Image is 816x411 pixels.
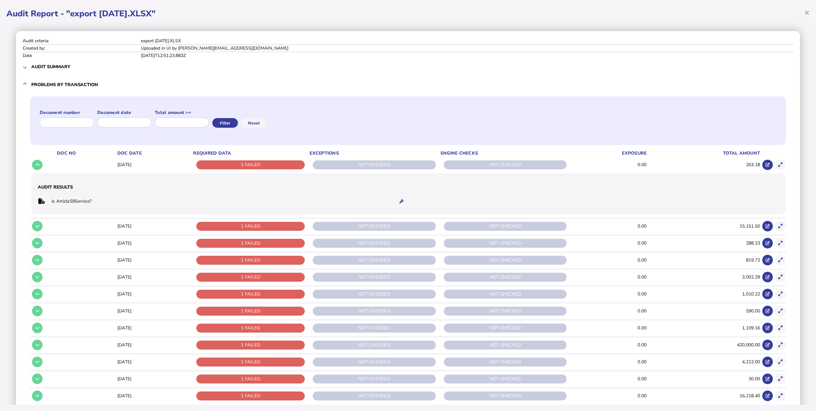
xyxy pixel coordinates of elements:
div: NOT CHECKED [313,391,435,400]
button: Details [32,289,43,299]
div: 3,002.29 [648,274,760,280]
div: 263.18 [648,162,760,168]
button: Open in advisor [762,306,773,316]
button: Show transaction detail [775,306,786,316]
div: NOT CHECKED [313,375,435,383]
td: [DATE] [116,388,192,404]
mat-expansion-panel-header: Problems by transaction [22,74,794,95]
button: Details [32,357,43,367]
th: Required data [192,150,308,157]
h1: Audit Report - "export [DATE].XLSX" [6,8,810,19]
div: 1 FAILED [196,341,305,350]
button: Show transaction detail [775,391,786,401]
div: 819.72 [648,257,760,263]
button: Details [32,306,43,316]
td: [DATE] [116,303,192,319]
button: Open in advisor [762,357,773,367]
button: Details [32,272,43,282]
th: Exceptions [308,150,439,157]
th: Engine checks [439,150,570,157]
button: Open in advisor [762,221,773,231]
div: NOT CHECKED [444,290,567,299]
div: 0.00 [571,240,647,246]
div: NOT CHECKED [313,358,435,367]
button: Show transaction detail [775,238,786,248]
div: 1 FAILED [196,290,305,299]
div: NOT CHECKED [444,375,567,383]
button: Details [32,340,43,350]
div: Total amount [648,150,760,157]
td: [DATE] [116,354,192,370]
div: 1 FAILED [196,324,305,333]
div: NOT CHECKED [313,273,435,282]
div: 0.00 [571,223,647,230]
div: 590.00 [648,308,760,314]
div: NOT CHECKED [444,341,567,350]
button: Show transaction detail [775,340,786,350]
div: 0.00 [571,359,647,365]
div: 30.00 [648,376,760,382]
td: [DATE] [116,337,192,353]
div: 1,109.16 [648,325,760,331]
div: 1 FAILED [196,391,305,400]
div: NOT CHECKED [313,256,435,265]
td: Audit criteria: [22,37,141,44]
div: 0.00 [571,257,647,263]
label: Document number [40,109,94,116]
th: Doc Date [116,150,192,157]
button: Reset [241,118,267,128]
div: NOT CHECKED [313,239,435,248]
span: × [804,6,810,19]
div: 1 FAILED [196,375,305,383]
div: 420,000.00 [648,342,760,348]
div: NOT CHECKED [444,324,567,333]
div: 0.00 [571,376,647,382]
button: Show transaction detail [775,289,786,299]
div: 1 FAILED [196,256,305,265]
div: 0.00 [571,291,647,297]
div: 16,218.40 [648,393,760,399]
mat-expansion-panel-header: Audit summary [22,59,794,74]
div: NOT CHECKED [444,391,567,400]
td: [DATE] [116,286,192,302]
td: is Article59Service? [51,195,390,208]
div: Exposure [571,150,647,157]
button: Open in advisor [762,238,773,248]
div: NOT CHECKED [313,160,435,169]
button: Open in advisor [762,160,773,170]
button: Open in advisor [762,323,773,333]
button: Filter [212,118,238,128]
button: Show transaction detail [775,357,786,367]
h3: Audit summary [31,64,70,70]
button: Details [32,374,43,384]
button: Open in advisor [762,391,773,401]
td: [DATE] [116,269,192,285]
div: NOT CHECKED [313,307,435,316]
td: [DATE] [116,235,192,251]
button: Open in advisor [762,255,773,265]
button: Open in advisor [762,289,773,299]
div: 0.00 [571,308,647,314]
button: Show transaction detail [775,272,786,282]
button: Details [32,255,43,265]
div: NOT CHECKED [444,256,567,265]
td: export [DATE].XLSX [141,37,794,44]
td: Created by: [22,44,141,52]
td: Uploaded in UI by [PERSON_NAME][EMAIL_ADDRESS][DOMAIN_NAME] [141,44,794,52]
div: 0.00 [571,325,647,331]
div: NOT CHECKED [444,160,567,169]
div: 1,010.22 [648,291,760,297]
div: 1 FAILED [196,273,305,282]
button: Details [32,391,43,401]
div: 15,151.50 [648,223,760,230]
div: 0.00 [571,342,647,348]
td: [DATE]T12:51:23.883Z [141,52,794,59]
h3: Problems by transaction [31,82,98,88]
td: [DATE] [116,218,192,234]
td: [DATE] [116,157,192,173]
button: Open in advisor [762,340,773,350]
h3: Audit Results [38,184,407,190]
td: [DATE] [116,371,192,387]
div: NOT CHECKED [313,290,435,299]
td: [DATE] [116,252,192,268]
